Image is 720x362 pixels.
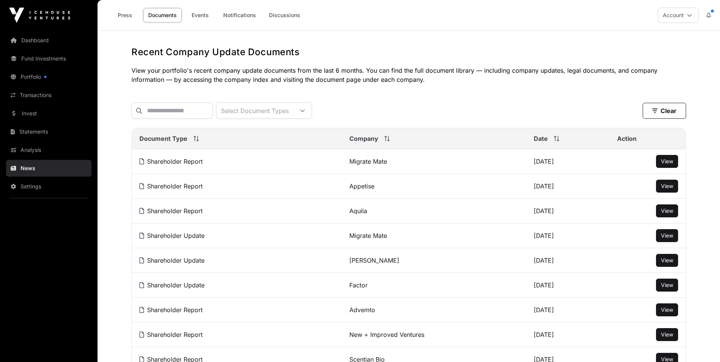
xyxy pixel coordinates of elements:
span: Document Type [139,134,187,143]
a: Portfolio [6,69,91,85]
a: View [661,281,673,289]
a: News [6,160,91,177]
a: Documents [143,8,182,22]
button: View [656,254,678,267]
a: View [661,207,673,215]
button: View [656,303,678,316]
span: View [661,331,673,338]
a: [PERSON_NAME] [349,257,399,264]
td: [DATE] [526,298,610,322]
a: Shareholder Update [139,281,205,289]
a: Dashboard [6,32,91,49]
a: Events [185,8,215,22]
a: View [661,257,673,264]
span: View [661,183,673,189]
td: [DATE] [526,273,610,298]
a: Shareholder Report [139,158,203,165]
a: Factor [349,281,368,289]
button: View [656,180,678,193]
a: Notifications [218,8,261,22]
td: [DATE] [526,322,610,347]
button: View [656,155,678,168]
td: [DATE] [526,149,610,174]
td: [DATE] [526,174,610,199]
a: View [661,306,673,314]
div: Select Document Types [216,103,293,118]
a: Press [110,8,140,22]
a: Shareholder Update [139,232,205,239]
a: View [661,331,673,338]
a: Shareholder Report [139,306,203,314]
iframe: Chat Widget [682,325,720,362]
td: [DATE] [526,223,610,248]
td: [DATE] [526,199,610,223]
button: View [656,279,678,292]
td: [DATE] [526,248,610,273]
a: Settings [6,178,91,195]
a: View [661,182,673,190]
span: Company [349,134,378,143]
span: View [661,207,673,214]
a: New + Improved Ventures [349,331,424,338]
a: View [661,158,673,165]
button: View [656,229,678,242]
a: Advemto [349,306,375,314]
button: Clear [643,103,686,119]
a: Migrate Mate [349,232,387,239]
a: Shareholder Update [139,257,205,264]
button: View [656,204,678,217]
a: Shareholder Report [139,331,203,338]
a: Appetise [349,182,374,190]
span: Action [617,134,637,143]
a: Fund Investments [6,50,91,67]
p: View your portfolio's recent company update documents from the last 6 months. You can find the fu... [131,66,686,84]
a: Analysis [6,142,91,158]
a: Shareholder Report [139,182,203,190]
a: Statements [6,123,91,140]
span: View [661,232,673,239]
a: View [661,232,673,239]
span: View [661,306,673,313]
button: Account [658,8,699,23]
a: Migrate Mate [349,158,387,165]
a: Shareholder Report [139,207,203,215]
a: Discussions [264,8,305,22]
a: Aquila [349,207,367,215]
button: View [656,328,678,341]
a: Transactions [6,87,91,104]
span: Date [534,134,548,143]
h1: Recent Company Update Documents [131,46,686,58]
span: View [661,257,673,263]
img: Icehouse Ventures Logo [9,8,70,23]
a: Invest [6,105,91,122]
